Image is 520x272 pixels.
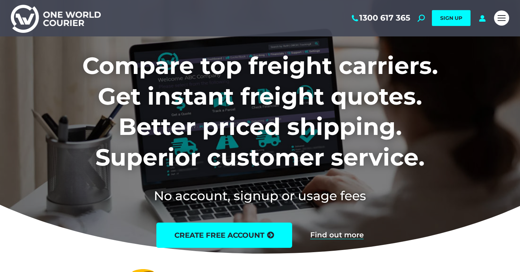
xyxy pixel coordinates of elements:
[440,15,462,21] span: SIGN UP
[494,10,509,26] a: Mobile menu icon
[432,10,471,26] a: SIGN UP
[35,187,486,205] h2: No account, signup or usage fees
[310,231,364,239] a: Find out more
[11,4,101,33] img: One World Courier
[35,51,486,172] h1: Compare top freight carriers. Get instant freight quotes. Better priced shipping. Superior custom...
[350,13,410,23] a: 1300 617 365
[156,223,292,248] a: create free account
